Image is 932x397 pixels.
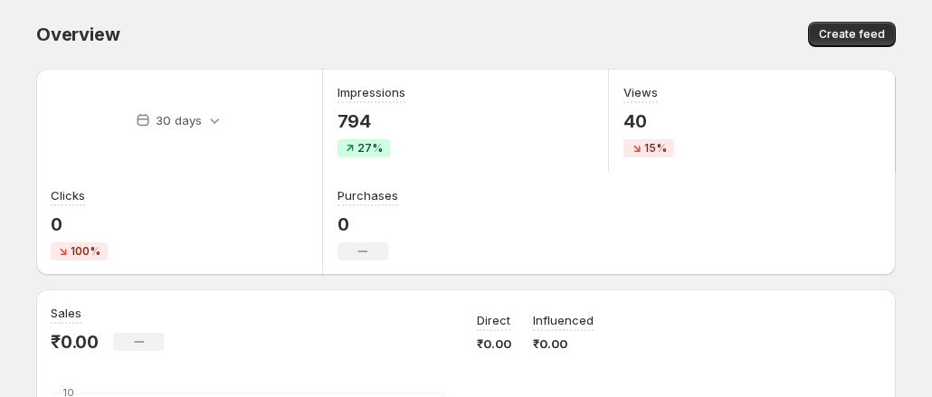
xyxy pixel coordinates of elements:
[51,331,99,353] p: ₹0.00
[51,304,81,322] h3: Sales
[338,110,405,132] p: 794
[477,335,511,353] p: ₹0.00
[51,213,108,235] p: 0
[338,186,398,204] h3: Purchases
[819,27,885,42] span: Create feed
[533,311,594,329] p: Influenced
[36,24,119,45] span: Overview
[51,186,85,204] h3: Clicks
[808,22,896,47] button: Create feed
[357,141,383,156] span: 27%
[644,141,667,156] span: 15%
[623,83,658,101] h3: Views
[156,111,202,129] p: 30 days
[477,311,510,329] p: Direct
[533,335,594,353] p: ₹0.00
[623,110,674,132] p: 40
[71,244,100,259] span: 100%
[338,213,398,235] p: 0
[338,83,405,101] h3: Impressions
